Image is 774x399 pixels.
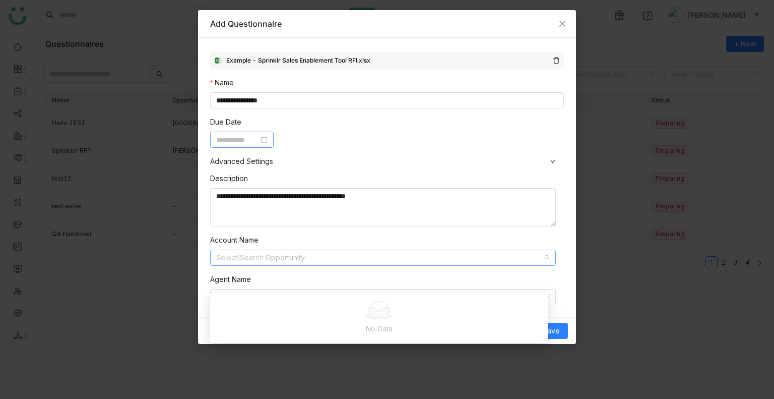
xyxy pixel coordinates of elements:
[549,10,576,37] button: Close
[543,325,560,336] span: Save
[226,56,370,66] div: Example - Sprinklr Sales Enablement Tool RFI.xlsx
[210,117,241,128] label: Due Date
[210,274,251,285] label: Agent Name
[210,235,259,246] label: Account Name
[210,77,234,88] label: Name
[214,56,222,65] img: xlsx.svg
[216,323,542,334] p: No Data
[210,156,564,167] span: Advanced Settings
[210,18,564,29] div: Add Questionnaire
[535,323,568,339] button: Save
[210,173,248,184] label: Description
